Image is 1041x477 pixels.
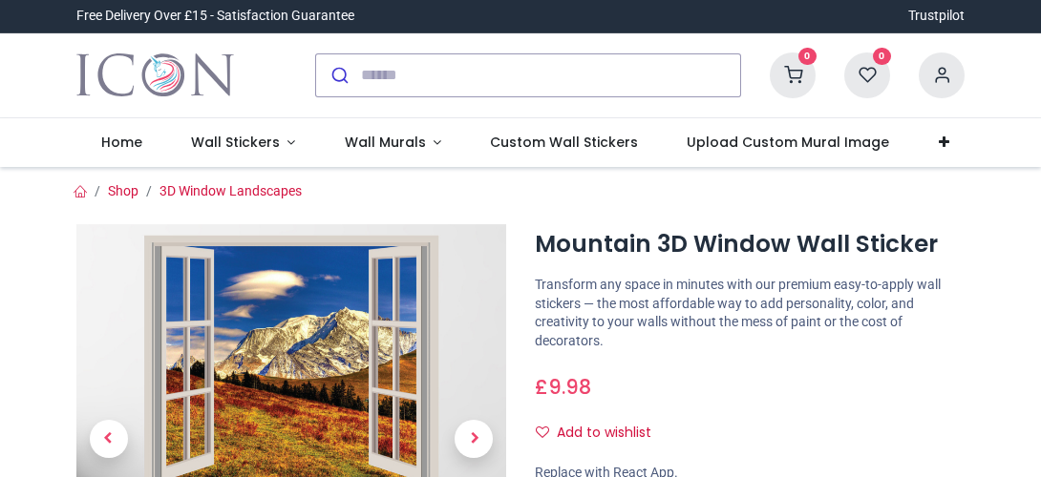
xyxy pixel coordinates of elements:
img: Icon Wall Stickers [76,49,234,102]
span: Custom Wall Stickers [490,133,638,152]
div: Free Delivery Over £15 - Satisfaction Guarantee [76,7,354,26]
a: Shop [108,183,138,198]
a: Wall Stickers [166,118,320,168]
button: Submit [316,54,361,96]
button: Add to wishlistAdd to wishlist [535,417,668,449]
a: Wall Murals [320,118,466,168]
a: 3D Window Landscapes [159,183,302,198]
span: Wall Murals [345,133,426,152]
span: Wall Stickers [191,133,280,152]
sup: 0 [873,48,891,66]
span: 9.98 [548,373,591,401]
a: Trustpilot [908,7,965,26]
sup: 0 [798,48,817,66]
i: Add to wishlist [536,425,549,439]
p: Transform any space in minutes with our premium easy-to-apply wall stickers — the most affordable... [535,276,965,350]
a: Logo of Icon Wall Stickers [76,49,234,102]
span: Upload Custom Mural Image [687,133,889,152]
h1: Mountain 3D Window Wall Sticker [535,228,965,260]
a: 0 [770,66,816,81]
span: Previous [90,420,128,458]
span: Next [455,420,493,458]
a: 0 [844,66,890,81]
span: £ [535,373,591,401]
span: Home [101,133,142,152]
